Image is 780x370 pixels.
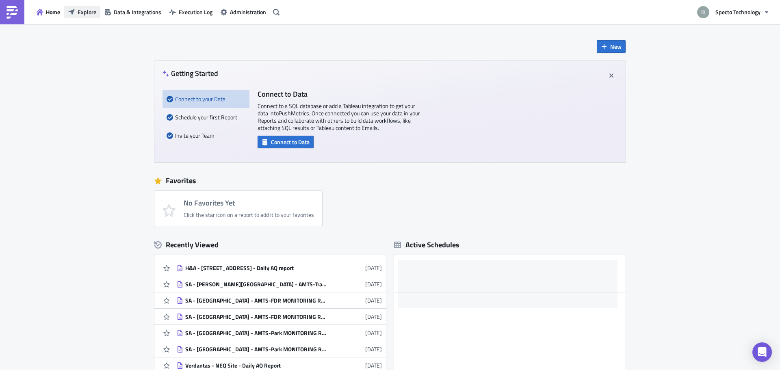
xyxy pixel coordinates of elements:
div: H&A - [STREET_ADDRESS] - Daily AQ report [185,264,327,272]
h4: Connect to Data [258,90,420,98]
div: SA - [GEOGRAPHIC_DATA] - AMTS-Park MONITORING REPORT - weekly [185,346,327,353]
time: 2025-09-11T15:41:12Z [365,312,382,321]
a: SA - [PERSON_NAME][GEOGRAPHIC_DATA] - AMTS-Track1-East-TL[DATE] [177,276,382,292]
span: Specto Technology [715,8,760,16]
div: Connect to your Data [167,90,245,108]
a: SA - [GEOGRAPHIC_DATA] - AMTS-FDR MONITORING REPORT - daily[DATE] [177,292,382,308]
div: Open Intercom Messenger [752,342,772,362]
div: Active Schedules [394,240,459,249]
div: Favorites [154,175,626,187]
button: New [597,40,626,53]
time: 2025-09-23T20:31:07Z [365,264,382,272]
button: Administration [217,6,270,18]
div: Invite your Team [167,126,245,145]
h4: Getting Started [162,69,218,78]
h4: No Favorites Yet [184,199,314,207]
div: SA - [GEOGRAPHIC_DATA] - AMTS-FDR MONITORING REPORT - daily [185,297,327,304]
div: Click the star icon on a report to add it to your favorites [184,211,314,219]
time: 2025-09-11T15:41:42Z [365,280,382,288]
a: SA - [GEOGRAPHIC_DATA] - AMTS-FDR MONITORING REPORT - weekly[DATE] [177,309,382,325]
button: Explore [64,6,100,18]
button: Data & Integrations [100,6,165,18]
time: 2025-09-11T15:40:57Z [365,329,382,337]
p: Connect to a SQL database or add a Tableau integration to get your data into PushMetrics . Once c... [258,102,420,132]
time: 2025-09-11T15:40:42Z [365,345,382,353]
div: Verdantas - NEQ Site - Daily AQ Report [185,362,327,369]
span: Explore [78,8,96,16]
div: SA - [PERSON_NAME][GEOGRAPHIC_DATA] - AMTS-Track1-East-TL [185,281,327,288]
div: SA - [GEOGRAPHIC_DATA] - AMTS-FDR MONITORING REPORT - weekly [185,313,327,320]
a: SA - [GEOGRAPHIC_DATA] - AMTS-Park MONITORING REPORT - weekly[DATE] [177,341,382,357]
button: Connect to Data [258,136,314,148]
div: Schedule your first Report [167,108,245,126]
a: SA - [GEOGRAPHIC_DATA] - AMTS-Park MONITORING REPORT - daily[DATE] [177,325,382,341]
a: H&A - [STREET_ADDRESS] - Daily AQ report[DATE] [177,260,382,276]
button: Home [32,6,64,18]
time: 2025-08-11T14:27:16Z [365,361,382,370]
button: Execution Log [165,6,217,18]
div: Recently Viewed [154,239,386,251]
span: Connect to Data [271,138,310,146]
span: Execution Log [179,8,212,16]
img: Avatar [696,5,710,19]
span: Data & Integrations [114,8,161,16]
span: New [610,42,622,51]
img: PushMetrics [6,6,19,19]
time: 2025-09-11T15:41:25Z [365,296,382,305]
a: Connect to Data [258,137,314,145]
div: SA - [GEOGRAPHIC_DATA] - AMTS-Park MONITORING REPORT - daily [185,329,327,337]
button: Specto Technology [692,3,774,21]
span: Home [46,8,60,16]
span: Administration [230,8,266,16]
